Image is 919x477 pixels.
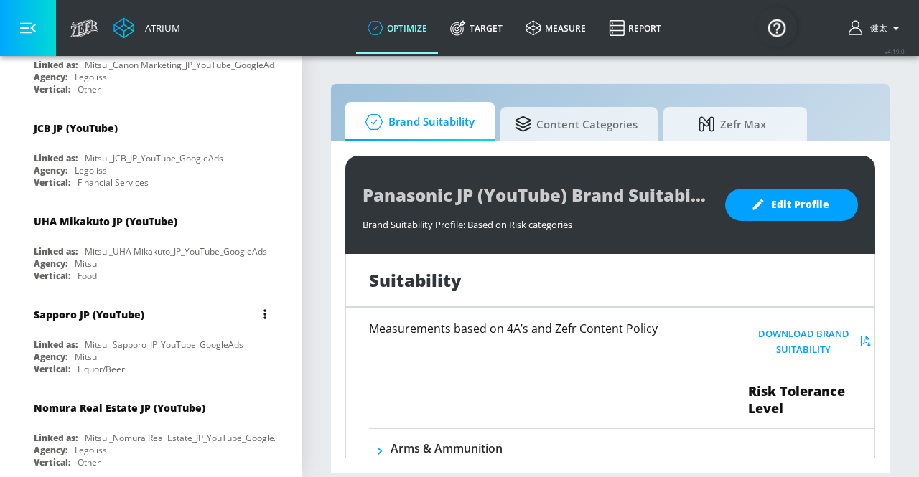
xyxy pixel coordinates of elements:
div: Vertical: [34,456,70,468]
div: Vertical: [34,176,70,189]
div: Linked as: [34,245,78,258]
span: Edit Profile [754,196,829,214]
button: Open Resource Center [757,7,797,47]
div: Legoliss [75,164,107,176]
div: Linked as: [34,59,78,71]
div: Mitsui_JCB_JP_YouTube_GoogleAds [85,152,223,164]
a: Report [597,2,673,54]
div: Linked as:Mitsui_Canon Marketing_JP_YouTube_GoogleAdsAgency:LegolissVertical:Other [23,17,279,99]
button: 健太 [849,19,905,37]
div: Agency: [34,71,67,83]
div: Agency: [34,444,67,456]
div: Vertical: [34,270,70,282]
a: measure [514,2,597,54]
div: Mitsui_UHA Mikakuto_JP_YouTube_GoogleAds [85,245,267,258]
div: Linked as: [34,339,78,351]
div: Agency: [34,164,67,176]
div: Agency: [34,258,67,270]
span: Zefr Max [678,107,787,141]
div: Mitsui_Canon Marketing_JP_YouTube_GoogleAds [85,59,279,71]
a: optimize [356,2,439,54]
div: JCB JP (YouTube)Linked as:Mitsui_JCB_JP_YouTube_GoogleAdsAgency:LegolissVertical:Financial Services [23,110,279,192]
div: Linked as: [34,152,78,164]
div: Other [78,456,101,468]
div: UHA Mikakuto JP (YouTube)Linked as:Mitsui_UHA Mikakuto_JP_YouTube_GoogleAdsAgency:MitsuiVertical:... [23,204,279,285]
div: Sapporo JP (YouTube) [34,308,144,321]
h1: Suitability [369,268,462,292]
div: Sapporo JP (YouTube)Linked as:Mitsui_Sapporo_JP_YouTube_GoogleAdsAgency:MitsuiVertical:Liquor/Beer [23,297,279,379]
button: Edit Profile [725,189,858,221]
span: v 4.19.0 [885,47,905,55]
h6: Arms & Ammunition [391,440,727,456]
div: Financial Services [78,176,149,189]
div: Food [78,270,97,282]
div: Mitsui [75,258,99,270]
h6: Measurements based on 4A’s and Zefr Content Policy [369,323,706,334]
div: Mitsui_Nomura Real Estate_JP_YouTube_GoogleAds [85,432,289,444]
span: login as: kenta.kurishima@mbk-digital.co.jp [864,22,887,34]
div: Legoliss [75,444,107,456]
div: Liquor/Beer [78,363,125,375]
div: Atrium [139,22,180,34]
div: UHA Mikakuto JP (YouTube) [34,214,177,228]
a: Atrium [113,17,180,39]
div: Agency: [34,351,67,363]
span: Content Categories [515,107,638,141]
div: Legoliss [75,71,107,83]
div: Vertical: [34,363,70,375]
div: Nomura Real Estate JP (YouTube)Linked as:Mitsui_Nomura Real Estate_JP_YouTube_GoogleAdsAgency:Leg... [23,390,279,472]
span: Risk Tolerance Level [748,382,874,417]
a: Target [439,2,514,54]
div: JCB JP (YouTube) [34,121,118,135]
span: Brand Suitability [360,105,475,139]
button: Download Brand Suitability [748,323,874,362]
div: Vertical: [34,83,70,95]
div: Other [78,83,101,95]
div: Mitsui [75,351,99,363]
div: Nomura Real Estate JP (YouTube) [34,401,205,415]
div: Linked as: [34,432,78,444]
div: Brand Suitability Profile: Based on Risk categories [363,211,711,231]
div: Mitsui_Sapporo_JP_YouTube_GoogleAds [85,339,243,351]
